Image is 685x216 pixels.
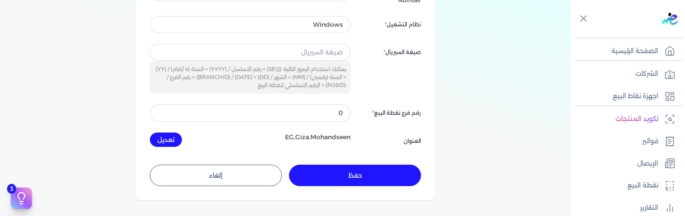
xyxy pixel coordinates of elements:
button: إلغاء [150,165,282,186]
a: الإيصال [571,154,680,173]
div: EG,Giza,Mohandseen [285,133,351,147]
div: يمكنك استخدام الرموز التالية: {SEQ} = رقم التسلسل / {YYYY} = السنة (4 أرقام) / {YY} = السنة (رقمي... [150,61,351,94]
label: صيغة السيريال [384,48,421,56]
input: صيغة السيريال [150,44,351,61]
label: العنوان [404,137,421,145]
p: الشركات [635,68,658,80]
p: تكويد المنتجات [615,113,658,125]
input: رقم فرع نقطة البيع [150,104,351,121]
p: اجهزة نقاط البيع [613,91,658,102]
a: اجهزة نقاط البيع [571,87,680,106]
a: تكويد المنتجات [571,110,680,129]
a: الصفحة الرئيسية [571,42,680,61]
span: 3 [7,184,16,194]
p: التقارير [640,202,658,214]
button: 3 [11,187,32,209]
label: نظام التشغيل [385,21,421,29]
input: نظام التشغيل [150,16,351,33]
a: الشركات [571,65,680,83]
a: نقطة البيع [571,176,680,195]
p: الإيصال [637,158,658,170]
p: الصفحة الرئيسية [611,46,658,57]
label: رقم فرع نقطة البيع [372,109,421,117]
p: فواتير [642,136,658,147]
button: حفظ [289,165,421,186]
p: نقطة البيع [627,180,658,191]
button: تعديل [150,133,182,147]
a: فواتير [571,132,680,151]
img: logo [662,12,678,25]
